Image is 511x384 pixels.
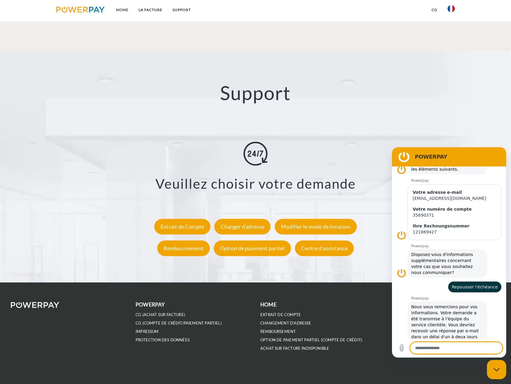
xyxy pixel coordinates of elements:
[167,5,196,15] a: Support
[487,360,506,379] iframe: Bouton de lancement de la fenêtre de messagerie, conversation en cours
[260,329,296,334] a: REMBOURSEMENT
[243,142,268,166] img: online-shopping.svg
[136,337,190,343] a: PROTECTION DES DONNÉES
[260,312,301,317] a: EXTRAIT DE COMPTE
[260,346,329,351] a: ACHAT SUR FACTURE INDISPONIBLE
[427,5,442,15] a: CG
[214,241,291,256] div: Option de paiement partiel
[156,245,211,252] a: Remboursement
[153,224,212,230] a: Extrait de Compte
[157,241,210,256] div: Remboursement
[133,5,167,15] a: LA FACTURE
[260,301,277,308] b: Home
[136,329,159,334] a: IMPRESSUM
[260,337,362,343] a: OPTION DE PAIEMENT PARTIEL (Compte de crédit)
[448,5,455,12] img: fr
[392,147,506,358] iframe: Fenêtre de messagerie
[136,321,222,326] a: CG (Compte de crédit/paiement partiel)
[295,241,354,256] div: Centre d'assistance
[214,219,271,235] div: Changer d'adresse
[136,312,185,317] a: CG (achat sur facture)
[212,245,292,252] a: Option de paiement partiel
[273,224,358,230] a: Modifier le mode de livraison
[213,224,272,230] a: Changer d'adresse
[26,81,485,105] h2: Support
[11,302,59,308] img: logo-powerpay-white.svg
[260,321,311,326] a: Changement d'adresse
[293,245,355,252] a: Centre d'assistance
[136,301,165,308] b: POWERPAY
[275,219,357,235] div: Modifier le mode de livraison
[154,219,210,235] div: Extrait de Compte
[111,5,133,15] a: Home
[56,7,105,13] img: logo-powerpay.svg
[33,175,478,192] h3: Veuillez choisir votre demande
